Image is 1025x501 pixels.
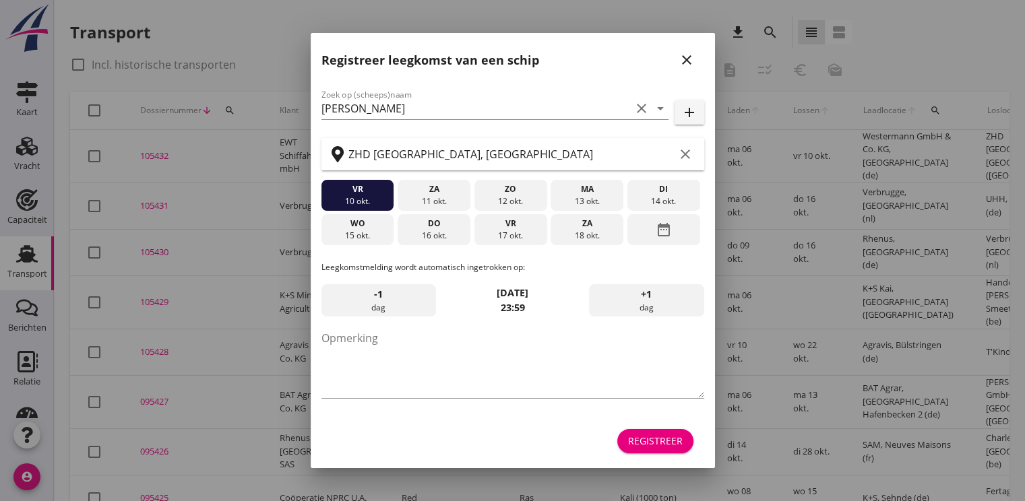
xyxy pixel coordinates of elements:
[617,429,693,453] button: Registreer
[321,327,704,398] textarea: Opmerking
[497,286,528,299] strong: [DATE]
[677,146,693,162] i: clear
[501,301,525,314] strong: 23:59
[477,183,543,195] div: zo
[554,218,620,230] div: za
[631,183,697,195] div: di
[324,195,390,207] div: 10 okt.
[324,230,390,242] div: 15 okt.
[348,143,675,165] input: Zoek op terminal of plaats
[554,195,620,207] div: 13 okt.
[374,287,383,302] span: -1
[631,195,697,207] div: 14 okt.
[321,284,436,316] div: dag
[477,230,543,242] div: 17 okt.
[477,218,543,230] div: vr
[321,261,704,273] p: Leegkomstmelding wordt automatisch ingetrokken op:
[477,195,543,207] div: 12 okt.
[656,218,672,242] i: date_range
[554,183,620,195] div: ma
[401,195,467,207] div: 11 okt.
[652,100,669,116] i: arrow_drop_down
[324,183,390,195] div: vr
[641,287,652,302] span: +1
[324,218,390,230] div: wo
[633,100,650,116] i: clear
[589,284,704,316] div: dag
[321,98,631,119] input: Zoek op (scheeps)naam
[681,104,697,121] i: add
[628,434,683,448] div: Registreer
[401,218,467,230] div: do
[679,52,695,68] i: close
[321,51,539,69] h2: Registreer leegkomst van een schip
[554,230,620,242] div: 18 okt.
[401,230,467,242] div: 16 okt.
[401,183,467,195] div: za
